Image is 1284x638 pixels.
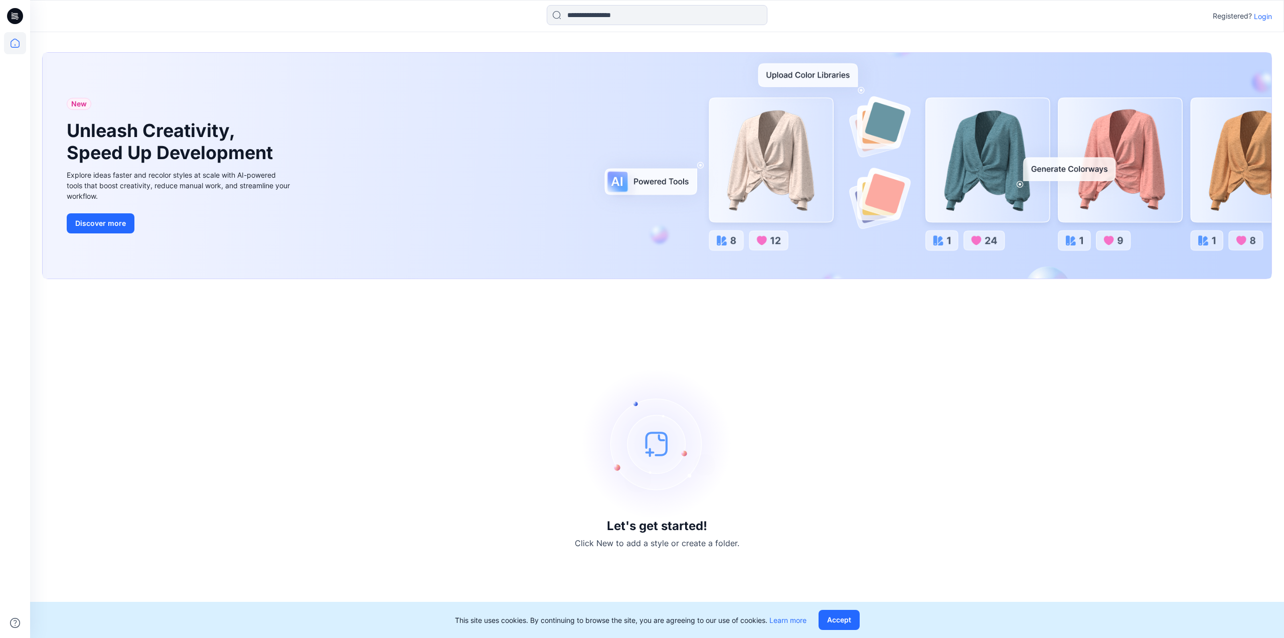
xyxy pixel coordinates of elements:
[1213,10,1252,22] p: Registered?
[607,519,707,533] h3: Let's get started!
[769,616,807,624] a: Learn more
[1254,11,1272,22] p: Login
[819,610,860,630] button: Accept
[575,537,739,549] p: Click New to add a style or create a folder.
[455,615,807,625] p: This site uses cookies. By continuing to browse the site, you are agreeing to our use of cookies.
[67,120,277,163] h1: Unleash Creativity, Speed Up Development
[67,213,292,233] a: Discover more
[71,98,87,110] span: New
[582,368,732,519] img: empty-state-image.svg
[67,213,134,233] button: Discover more
[67,170,292,201] div: Explore ideas faster and recolor styles at scale with AI-powered tools that boost creativity, red...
